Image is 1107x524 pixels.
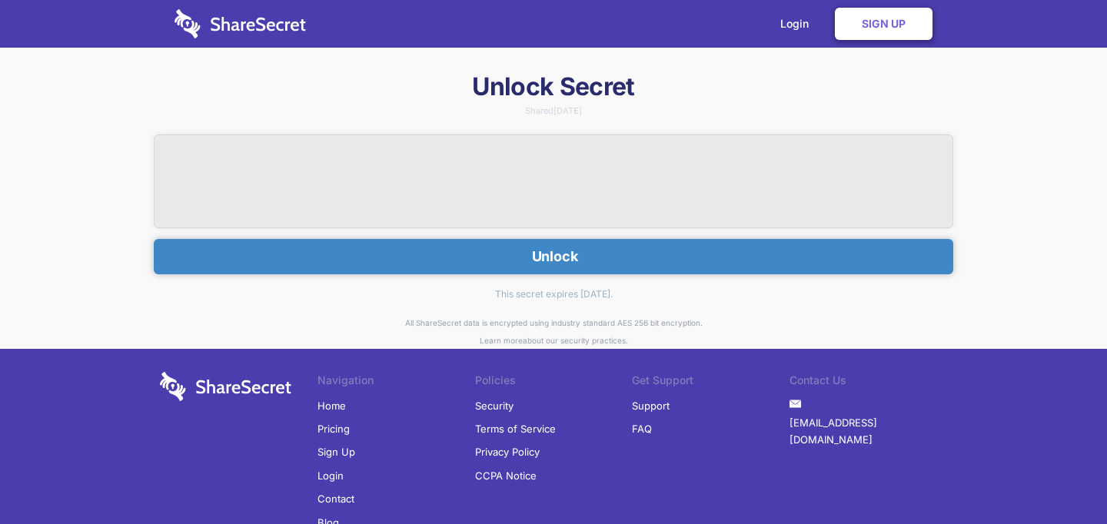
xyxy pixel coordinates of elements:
[317,487,354,510] a: Contact
[317,394,346,417] a: Home
[317,440,355,463] a: Sign Up
[632,372,790,393] li: Get Support
[154,274,953,314] div: This secret expires [DATE].
[175,9,306,38] img: logo-wordmark-white-trans-d4663122ce5f474addd5e946df7df03e33cb6a1c49d2221995e7729f52c070b2.svg
[790,411,947,452] a: [EMAIL_ADDRESS][DOMAIN_NAME]
[480,336,523,345] a: Learn more
[154,239,953,274] button: Unlock
[790,372,947,393] li: Contact Us
[475,464,537,487] a: CCPA Notice
[317,372,475,393] li: Navigation
[475,417,556,440] a: Terms of Service
[475,394,514,417] a: Security
[154,107,953,115] div: Shared [DATE]
[835,8,932,40] a: Sign Up
[317,464,344,487] a: Login
[632,394,670,417] a: Support
[632,417,652,440] a: FAQ
[475,440,540,463] a: Privacy Policy
[154,71,953,103] h1: Unlock Secret
[475,372,633,393] li: Policies
[317,417,350,440] a: Pricing
[160,372,291,401] img: logo-wordmark-white-trans-d4663122ce5f474addd5e946df7df03e33cb6a1c49d2221995e7729f52c070b2.svg
[154,314,953,349] div: All ShareSecret data is encrypted using industry standard AES 256 bit encryption. about our secur...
